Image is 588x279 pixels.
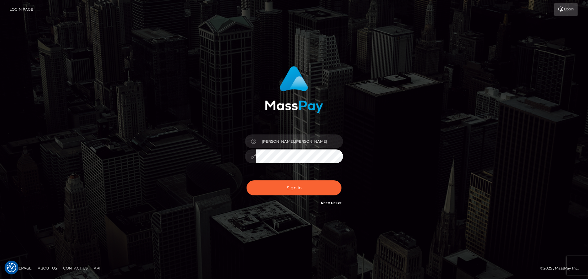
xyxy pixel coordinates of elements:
[554,3,578,16] a: Login
[7,263,34,273] a: Homepage
[9,3,33,16] a: Login Page
[35,263,59,273] a: About Us
[265,66,323,113] img: MassPay Login
[61,263,90,273] a: Contact Us
[7,263,16,272] button: Consent Preferences
[540,265,583,272] div: © 2025 , MassPay Inc.
[321,201,341,205] a: Need Help?
[7,263,16,272] img: Revisit consent button
[91,263,103,273] a: API
[256,134,343,148] input: Username...
[247,180,341,195] button: Sign in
